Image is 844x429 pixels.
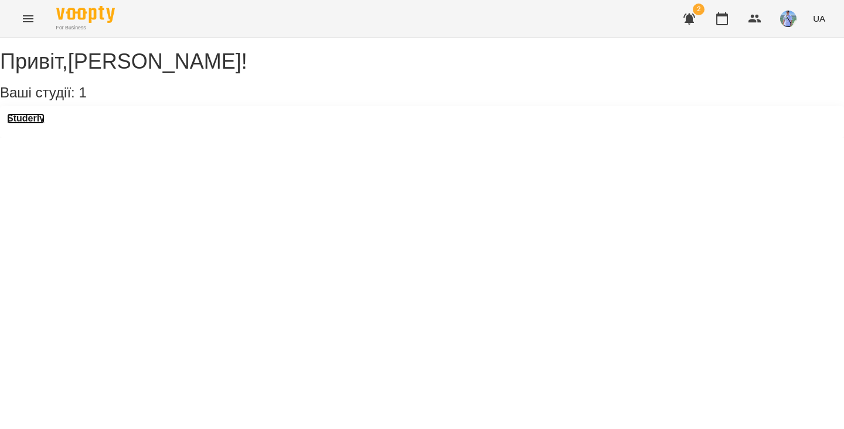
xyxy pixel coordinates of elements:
[693,4,705,15] span: 2
[14,5,42,33] button: Menu
[7,113,45,124] a: Studerly
[813,12,825,25] span: UA
[79,85,86,100] span: 1
[56,6,115,23] img: Voopty Logo
[808,8,830,29] button: UA
[56,24,115,32] span: For Business
[780,11,797,27] img: 6479dc16e25075498b0cc81aee822431.png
